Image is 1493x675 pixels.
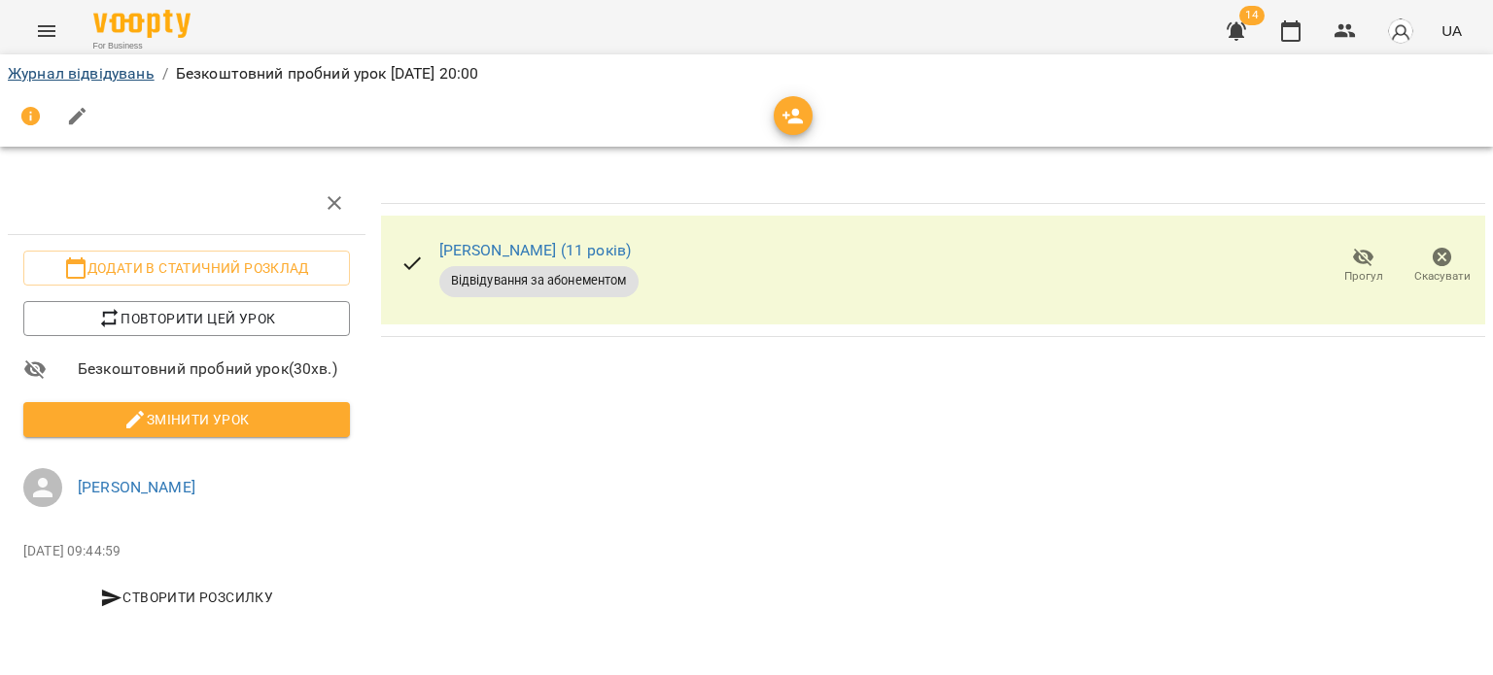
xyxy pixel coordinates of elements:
[1239,6,1265,25] span: 14
[1414,268,1471,285] span: Скасувати
[162,62,168,85] li: /
[23,542,350,561] p: [DATE] 09:44:59
[23,580,350,615] button: Створити розсилку
[23,8,70,54] button: Menu
[439,241,632,259] a: [PERSON_NAME] (11 років)
[1344,268,1383,285] span: Прогул
[39,256,334,280] span: Додати в статичний розклад
[1324,239,1403,293] button: Прогул
[1441,20,1462,41] span: UA
[439,272,639,289] span: Відвідування за абонементом
[23,402,350,437] button: Змінити урок
[78,478,195,496] a: [PERSON_NAME]
[39,307,334,330] span: Повторити цей урок
[8,62,1485,85] nav: breadcrumb
[8,64,155,83] a: Журнал відвідувань
[176,62,479,85] p: Безкоштовний пробний урок [DATE] 20:00
[93,40,191,52] span: For Business
[31,586,342,609] span: Створити розсилку
[39,408,334,431] span: Змінити урок
[1387,17,1414,45] img: avatar_s.png
[1434,13,1470,49] button: UA
[78,357,350,381] span: Безкоштовний пробний урок ( 30 хв. )
[23,251,350,286] button: Додати в статичний розклад
[23,301,350,336] button: Повторити цей урок
[93,10,191,38] img: Voopty Logo
[1403,239,1481,293] button: Скасувати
